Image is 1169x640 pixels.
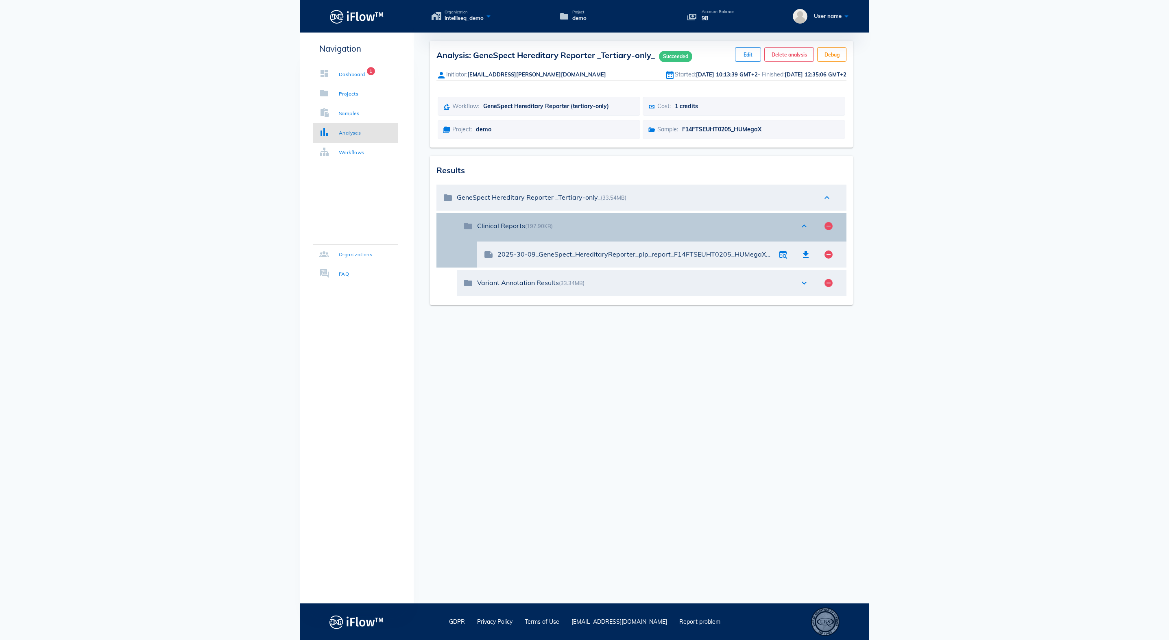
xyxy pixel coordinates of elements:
i: expand_less [799,221,809,231]
span: (197.90KB) [525,223,553,229]
span: Debug [824,52,840,58]
i: remove_circle [824,221,833,231]
span: User name [814,13,842,19]
span: 1 credits [675,102,698,110]
div: Dashboard [339,70,365,78]
span: demo [572,14,587,22]
span: GeneSpect Hereditary Reporter (tertiary-only) [483,102,609,110]
i: folder [463,278,473,288]
div: Variant Annotation Results [477,279,791,287]
p: Navigation [313,42,398,55]
span: (33.54MB) [601,194,626,201]
img: logo [329,613,384,631]
p: 98 [702,14,734,23]
span: [DATE] 12:35:06 GMT+2 [785,71,846,78]
div: GeneSpect Hereditary Reporter _Tertiary-only_ [457,194,814,201]
img: User name [793,9,807,24]
i: expand_more [799,278,809,288]
span: [EMAIL_ADDRESS][PERSON_NAME][DOMAIN_NAME] [467,71,606,78]
div: Clinical Reports [477,222,791,230]
div: Samples [339,109,360,118]
span: Organization [445,10,484,14]
div: FAQ [339,270,349,278]
a: Terms of Use [525,618,559,625]
span: Delete analysis [771,52,807,58]
span: Project: [452,126,472,133]
span: Sample: [657,126,678,133]
i: note [484,250,493,259]
i: remove_circle [824,250,833,259]
div: Projects [339,90,358,98]
i: folder [443,193,453,202]
span: - Finished: [758,71,785,78]
a: [EMAIL_ADDRESS][DOMAIN_NAME] [571,618,667,625]
span: Project [572,10,587,14]
a: Logo [300,7,414,26]
span: Results [436,165,465,175]
span: F14FTSEUHT0205_HUMegaX [682,126,761,133]
a: Report problem [679,618,720,625]
span: (33.34MB) [559,280,584,286]
div: Workflows [339,148,364,157]
span: Cost: [657,102,671,110]
i: folder [463,221,473,231]
button: Edit [735,47,761,62]
span: [DATE] 10:13:39 GMT+2 [696,71,758,78]
span: intelliseq_demo [445,14,484,22]
div: Analyses [339,129,361,137]
a: Privacy Policy [477,618,513,625]
span: Workflow: [452,102,479,110]
i: remove_circle [824,278,833,288]
a: GDPR [449,618,465,625]
span: Edit [742,52,754,58]
span: Badge [367,67,375,75]
button: Delete analysis [764,47,814,62]
div: ISO 13485 – Quality Management System [811,607,840,636]
div: Organizations [339,250,372,259]
span: Initiator: [446,71,467,78]
p: Account Balance [702,10,734,14]
div: 2025-30-09_GeneSpect_HereditaryReporter_plp_report_F14FTSEUHT0205_HUMegaX.pdf [497,250,772,258]
i: expand_less [822,193,832,202]
button: Debug [817,47,846,62]
span: Analysis: GeneSpect Hereditary Reporter _Tertiary-only_ [436,50,692,60]
span: Started: [675,71,696,78]
span: Succeeded [659,51,692,62]
span: demo [476,126,491,133]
